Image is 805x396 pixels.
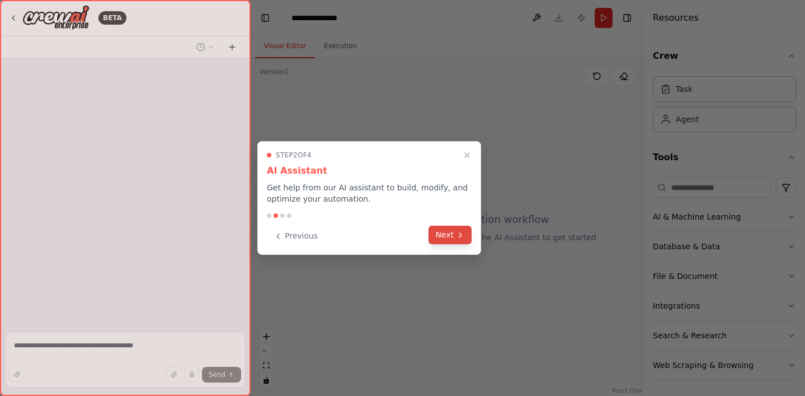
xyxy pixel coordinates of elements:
[267,164,472,178] h3: AI Assistant
[429,226,472,244] button: Next
[267,182,472,204] p: Get help from our AI assistant to build, modify, and optimize your automation.
[276,151,312,160] span: Step 2 of 4
[257,10,273,26] button: Hide left sidebar
[267,227,324,245] button: Previous
[460,148,474,162] button: Close walkthrough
